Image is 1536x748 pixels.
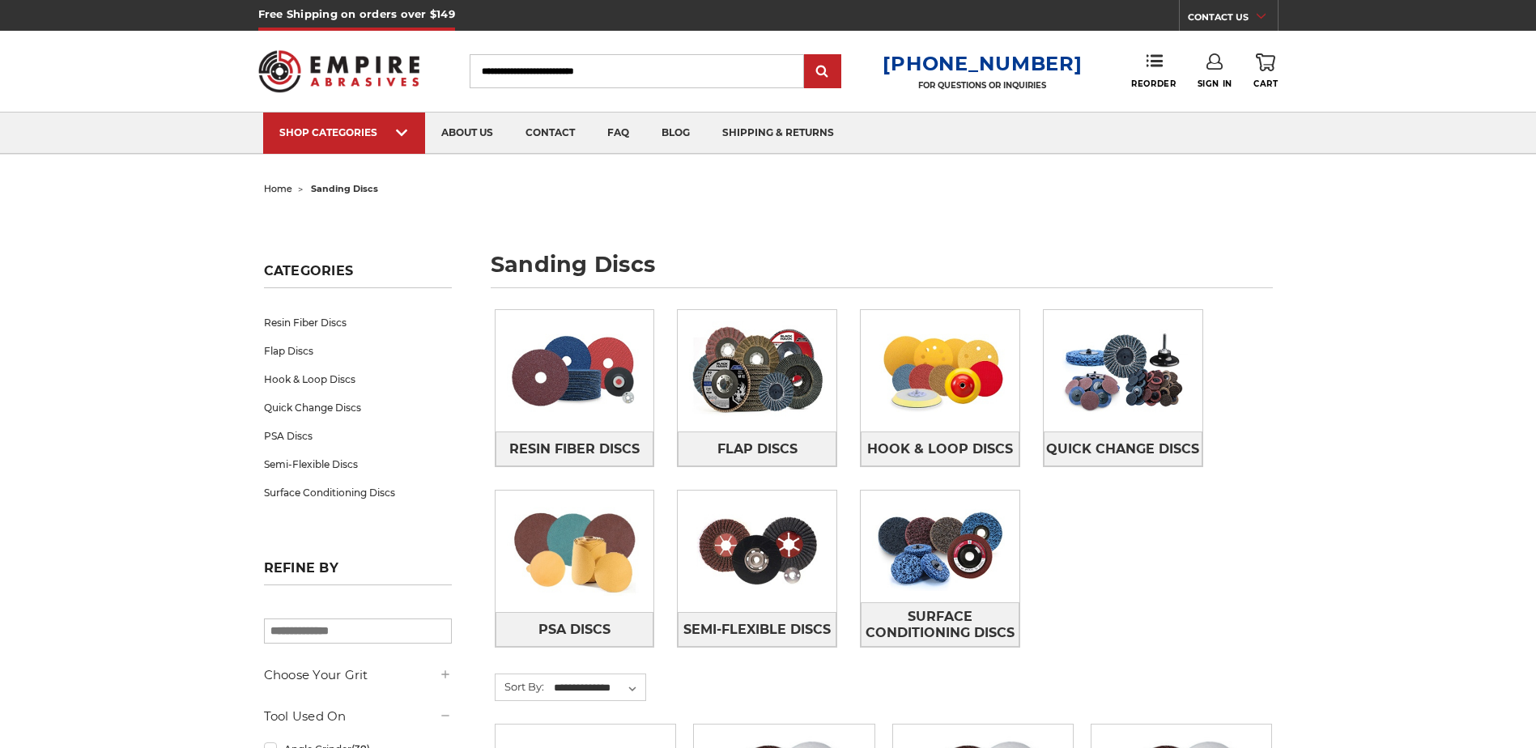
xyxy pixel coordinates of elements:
[1188,8,1278,31] a: CONTACT US
[551,676,645,700] select: Sort By:
[1253,53,1278,89] a: Cart
[258,40,420,103] img: Empire Abrasives
[425,113,509,154] a: about us
[264,183,292,194] a: home
[264,263,452,288] h5: Categories
[678,310,836,431] img: Flap Discs
[1131,79,1176,89] span: Reorder
[678,431,836,466] a: Flap Discs
[264,707,452,726] h5: Tool Used On
[678,612,836,647] a: Semi-Flexible Discs
[264,337,452,365] a: Flap Discs
[264,422,452,450] a: PSA Discs
[1253,79,1278,89] span: Cart
[1198,79,1232,89] span: Sign In
[264,665,452,685] h5: Choose Your Grit
[806,56,839,88] input: Submit
[706,113,850,154] a: shipping & returns
[496,315,654,427] img: Resin Fiber Discs
[1044,315,1202,427] img: Quick Change Discs
[496,495,654,607] img: PSA Discs
[645,113,706,154] a: blog
[683,616,831,644] span: Semi-Flexible Discs
[1046,436,1199,463] span: Quick Change Discs
[264,450,452,478] a: Semi-Flexible Discs
[861,315,1019,427] img: Hook & Loop Discs
[264,365,452,393] a: Hook & Loop Discs
[496,431,654,466] a: Resin Fiber Discs
[509,436,640,463] span: Resin Fiber Discs
[264,308,452,337] a: Resin Fiber Discs
[862,603,1019,647] span: Surface Conditioning Discs
[861,491,1019,602] img: Surface Conditioning Discs
[883,80,1082,91] p: FOR QUESTIONS OR INQUIRIES
[264,393,452,422] a: Quick Change Discs
[1044,431,1202,466] a: Quick Change Discs
[867,436,1013,463] span: Hook & Loop Discs
[264,560,452,585] h5: Refine by
[1131,53,1176,88] a: Reorder
[591,113,645,154] a: faq
[509,113,591,154] a: contact
[678,495,836,607] img: Semi-Flexible Discs
[311,183,378,194] span: sanding discs
[861,602,1019,647] a: Surface Conditioning Discs
[883,52,1082,75] a: [PHONE_NUMBER]
[496,612,654,647] a: PSA Discs
[491,253,1273,288] h1: sanding discs
[279,126,409,138] div: SHOP CATEGORIES
[861,431,1019,466] a: Hook & Loop Discs
[717,436,798,463] span: Flap Discs
[496,674,544,699] label: Sort By:
[538,616,611,644] span: PSA Discs
[264,478,452,507] a: Surface Conditioning Discs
